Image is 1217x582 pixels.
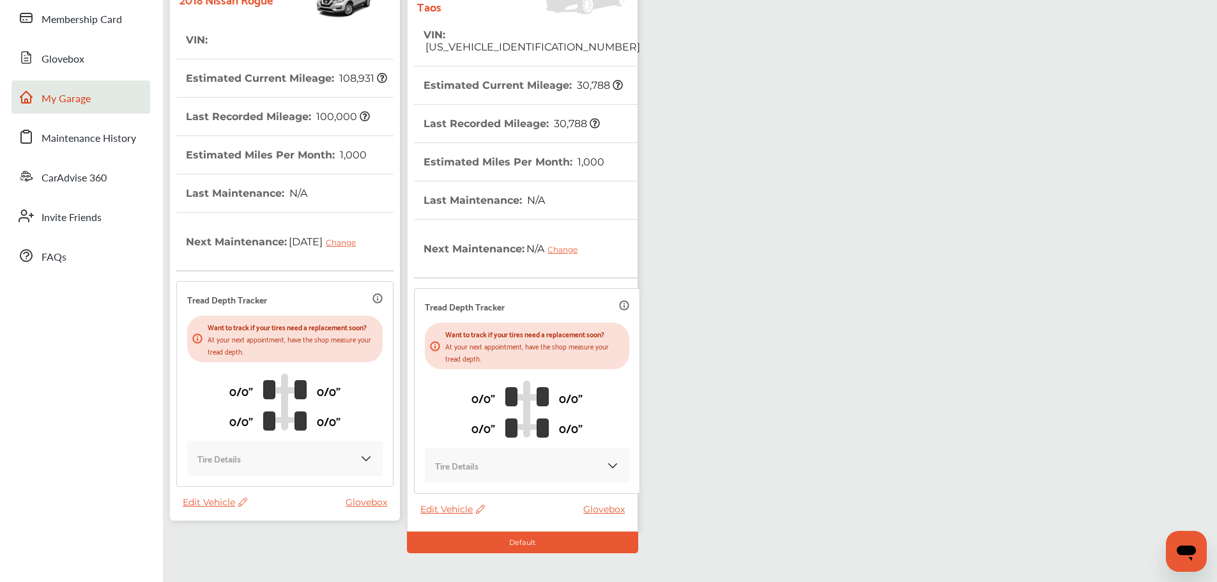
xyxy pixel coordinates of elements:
p: 0/0" [229,411,253,431]
th: Estimated Current Mileage : [186,59,387,97]
img: KOKaJQAAAABJRU5ErkJggg== [360,452,372,465]
span: Membership Card [42,11,122,28]
th: Last Recorded Mileage : [424,105,600,142]
span: Edit Vehicle [183,496,247,508]
p: 0/0" [229,381,253,401]
span: Maintenance History [42,130,136,147]
a: Invite Friends [11,199,150,233]
a: Glovebox [583,503,631,515]
img: KOKaJQAAAABJRU5ErkJggg== [606,459,619,472]
p: Tire Details [197,451,241,466]
span: 1,000 [338,149,367,161]
span: Invite Friends [42,210,102,226]
th: Estimated Miles Per Month : [424,143,604,181]
p: Tread Depth Tracker [425,299,505,314]
p: 0/0" [471,388,495,408]
span: 100,000 [314,111,370,123]
a: FAQs [11,239,150,272]
p: 0/0" [471,418,495,438]
th: Next Maintenance : [186,213,365,270]
th: VIN : [186,21,210,59]
p: 0/0" [317,411,341,431]
span: 30,788 [575,79,623,91]
span: Glovebox [42,51,84,68]
span: CarAdvise 360 [42,170,107,187]
span: N/A [525,194,545,206]
p: 0/0" [317,381,341,401]
iframe: Button to launch messaging window [1166,531,1207,572]
div: Change [326,238,362,247]
div: Change [547,245,584,254]
th: Last Maintenance : [424,181,545,219]
img: tire_track_logo.b900bcbc.svg [263,373,307,431]
span: 30,788 [552,118,600,130]
p: 0/0" [559,418,583,438]
span: [DATE] [287,226,365,257]
span: 1,000 [576,156,604,168]
div: Default [407,532,638,553]
a: CarAdvise 360 [11,160,150,193]
span: [US_VEHICLE_IDENTIFICATION_NUMBER] [424,41,640,53]
th: Estimated Miles Per Month : [186,136,367,174]
a: Glovebox [346,496,394,508]
a: My Garage [11,80,150,114]
span: N/A [287,187,307,199]
p: At your next appointment, have the shop measure your tread depth. [445,340,624,364]
th: VIN : [424,16,640,66]
a: Maintenance History [11,120,150,153]
p: Tire Details [435,458,478,473]
p: 0/0" [559,388,583,408]
span: FAQs [42,249,66,266]
th: Next Maintenance : [424,220,587,277]
span: My Garage [42,91,91,107]
span: Edit Vehicle [420,503,485,515]
p: Want to track if your tires need a replacement soon? [445,328,624,340]
a: Membership Card [11,1,150,34]
p: At your next appointment, have the shop measure your tread depth. [208,333,378,357]
th: Estimated Current Mileage : [424,66,623,104]
span: 108,931 [337,72,387,84]
img: tire_track_logo.b900bcbc.svg [505,380,549,438]
th: Last Maintenance : [186,174,307,212]
a: Glovebox [11,41,150,74]
th: Last Recorded Mileage : [186,98,370,135]
span: N/A [524,233,587,264]
p: Tread Depth Tracker [187,292,267,307]
p: Want to track if your tires need a replacement soon? [208,321,378,333]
